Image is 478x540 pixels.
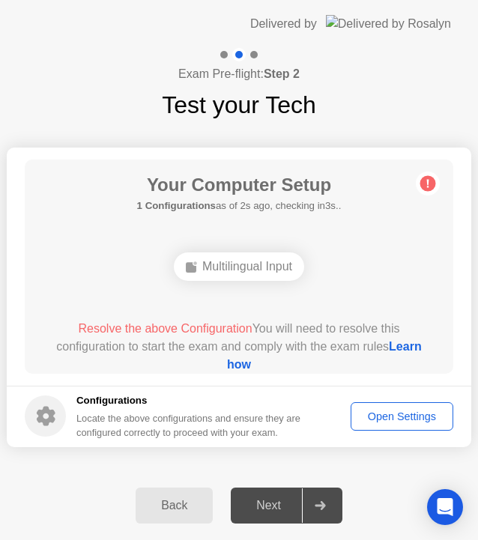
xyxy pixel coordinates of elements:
h4: Exam Pre-flight: [178,65,300,83]
button: Next [231,488,342,524]
h1: Test your Tech [162,87,316,123]
div: Open Settings [356,410,448,422]
b: Step 2 [264,67,300,80]
div: Delivered by [250,15,317,33]
div: You will need to resolve this configuration to start the exam and comply with the exam rules [46,320,432,374]
h5: as of 2s ago, checking in3s.. [137,198,342,213]
div: Back [140,499,208,512]
button: Open Settings [351,402,453,431]
b: 1 Configurations [137,200,216,211]
span: Resolve the above Configuration [78,322,252,335]
div: Open Intercom Messenger [427,489,463,525]
img: Delivered by Rosalyn [326,15,451,32]
div: Locate the above configurations and ensure they are configured correctly to proceed with your exam. [76,411,303,440]
div: Next [235,499,302,512]
h5: Configurations [76,393,303,408]
button: Back [136,488,213,524]
h1: Your Computer Setup [137,172,342,198]
div: Multilingual Input [174,252,304,281]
